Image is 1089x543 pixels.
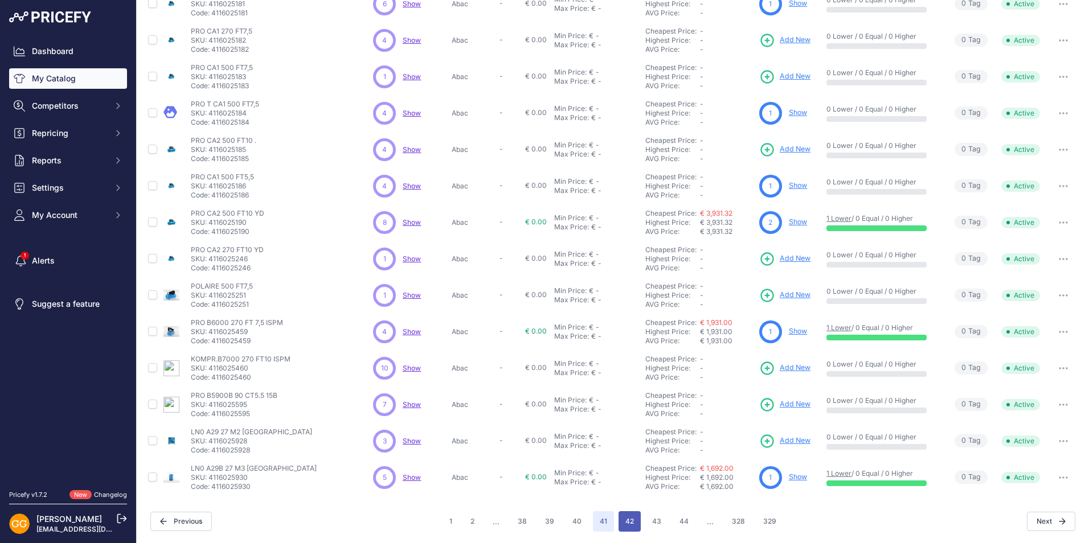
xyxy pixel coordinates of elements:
[525,72,547,80] span: € 0.00
[826,105,939,114] p: 0 Lower / 0 Equal / 0 Higher
[700,300,703,308] span: -
[9,205,127,225] button: My Account
[826,323,851,332] a: 1 Lower
[191,27,252,36] p: PRO CA1 270 FT7,5
[826,178,939,187] p: 0 Lower / 0 Equal / 0 Higher
[403,36,421,44] span: Show
[955,143,988,156] span: Tag
[191,245,264,254] p: PRO CA2 270 FT10 YD
[700,72,703,81] span: -
[593,68,599,77] div: -
[9,150,127,171] button: Reports
[596,113,601,122] div: -
[961,253,966,264] span: 0
[554,141,587,150] div: Min Price:
[538,511,561,532] button: Go to page 39
[955,216,988,229] span: Tag
[596,295,601,305] div: -
[554,113,589,122] div: Max Price:
[191,209,264,218] p: PRO CA2 500 FT10 YD
[591,150,596,159] div: €
[700,81,703,90] span: -
[403,473,421,482] span: Show
[826,141,939,150] p: 0 Lower / 0 Equal / 0 Higher
[759,251,810,267] a: Add New
[191,154,256,163] p: Code: 4116025185
[826,250,939,260] p: 0 Lower / 0 Equal / 0 Higher
[645,464,697,472] a: Cheapest Price:
[9,178,127,198] button: Settings
[1001,180,1040,192] span: Active
[9,68,127,89] a: My Catalog
[36,514,102,524] a: [PERSON_NAME]
[383,217,387,228] span: 8
[596,150,601,159] div: -
[700,118,703,126] span: -
[525,35,547,44] span: € 0.00
[191,172,254,182] p: PRO CA1 500 FT5,5
[383,290,386,301] span: 1
[591,77,596,86] div: €
[593,141,599,150] div: -
[780,435,810,446] span: Add New
[593,250,599,259] div: -
[525,181,547,190] span: € 0.00
[403,437,421,445] span: Show
[645,63,697,72] a: Cheapest Price:
[700,145,703,154] span: -
[589,104,593,113] div: €
[700,109,703,117] span: -
[700,136,703,145] span: -
[645,45,700,54] div: AVG Price:
[1001,144,1040,155] span: Active
[452,254,495,264] p: Abac
[191,254,264,264] p: SKU: 4116025246
[700,264,703,272] span: -
[36,525,155,533] a: [EMAIL_ADDRESS][DOMAIN_NAME]
[403,254,421,263] a: Show
[525,217,547,226] span: € 0.00
[645,254,700,264] div: Highest Price:
[191,36,252,45] p: SKU: 4116025182
[645,264,700,273] div: AVG Price:
[700,209,732,217] a: € 3,931.32
[826,68,939,77] p: 0 Lower / 0 Equal / 0 Higher
[554,286,587,295] div: Min Price:
[191,63,253,72] p: PRO CA1 500 FT7,5
[500,181,503,190] span: -
[554,40,589,50] div: Max Price:
[589,141,593,150] div: €
[759,397,810,413] a: Add New
[645,218,700,227] div: Highest Price:
[700,291,703,299] span: -
[554,31,587,40] div: Min Price:
[645,282,697,290] a: Cheapest Price:
[191,72,253,81] p: SKU: 4116025183
[403,72,421,81] a: Show
[645,145,700,154] div: Highest Price:
[94,491,127,499] a: Changelog
[593,286,599,295] div: -
[769,108,772,118] span: 1
[759,32,810,48] a: Add New
[645,291,700,300] div: Highest Price:
[191,109,259,118] p: SKU: 4116025184
[32,127,107,139] span: Repricing
[382,145,387,155] span: 4
[955,179,988,192] span: Tag
[645,81,700,90] div: AVG Price:
[700,154,703,163] span: -
[955,106,988,120] span: Tag
[591,4,596,13] div: €
[191,218,264,227] p: SKU: 4116025190
[645,36,700,45] div: Highest Price:
[700,464,734,472] a: € 1,692.00
[383,72,386,82] span: 1
[961,71,966,82] span: 0
[554,323,587,332] div: Min Price:
[191,9,253,18] p: Code: 4116025181
[593,31,599,40] div: -
[596,223,601,232] div: -
[645,9,700,18] div: AVG Price:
